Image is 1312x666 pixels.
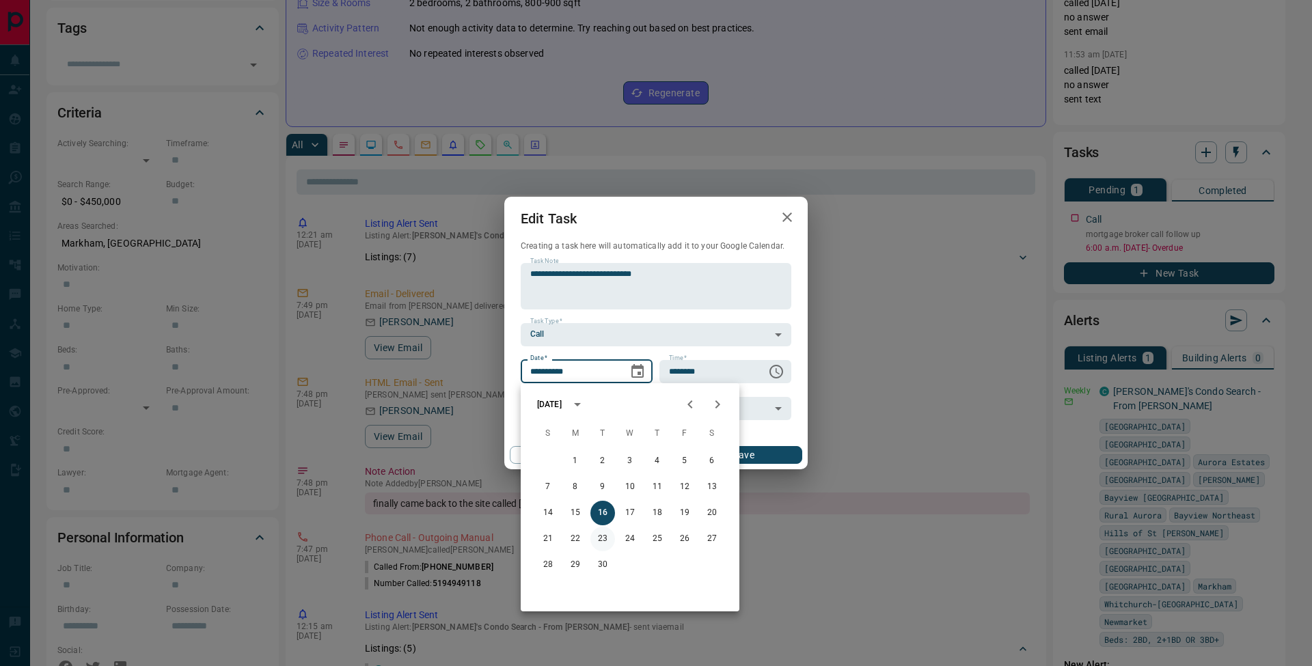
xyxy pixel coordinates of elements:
button: Next month [704,391,731,418]
button: 13 [700,475,724,499]
label: Task Note [530,257,558,266]
button: 10 [618,475,642,499]
p: Creating a task here will automatically add it to your Google Calendar. [521,240,791,252]
button: 2 [590,449,615,473]
span: Friday [672,420,697,447]
button: 9 [590,475,615,499]
span: Monday [563,420,588,447]
div: Call [521,323,791,346]
button: 7 [536,475,560,499]
span: Saturday [700,420,724,447]
div: [DATE] [537,398,562,411]
button: 5 [672,449,697,473]
button: calendar view is open, switch to year view [566,393,589,416]
button: Cancel [510,446,627,464]
button: 15 [563,501,588,525]
span: Tuesday [590,420,615,447]
button: 8 [563,475,588,499]
span: Sunday [536,420,560,447]
button: 29 [563,553,588,577]
button: 6 [700,449,724,473]
button: 16 [590,501,615,525]
button: 18 [645,501,670,525]
button: 27 [700,527,724,551]
button: 20 [700,501,724,525]
button: 25 [645,527,670,551]
h2: Edit Task [504,197,593,240]
span: Wednesday [618,420,642,447]
label: Time [669,354,687,363]
button: 23 [590,527,615,551]
button: 11 [645,475,670,499]
label: Task Type [530,317,562,326]
button: 21 [536,527,560,551]
button: 19 [672,501,697,525]
button: Save [685,446,802,464]
button: 3 [618,449,642,473]
button: 22 [563,527,588,551]
button: Choose date, selected date is Sep 16, 2025 [624,358,651,385]
label: Date [530,354,547,363]
button: 4 [645,449,670,473]
button: Previous month [676,391,704,418]
button: 26 [672,527,697,551]
span: Thursday [645,420,670,447]
button: 12 [672,475,697,499]
button: 28 [536,553,560,577]
button: 24 [618,527,642,551]
button: 1 [563,449,588,473]
button: 14 [536,501,560,525]
button: Choose time, selected time is 6:00 AM [763,358,790,385]
button: 30 [590,553,615,577]
button: 17 [618,501,642,525]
